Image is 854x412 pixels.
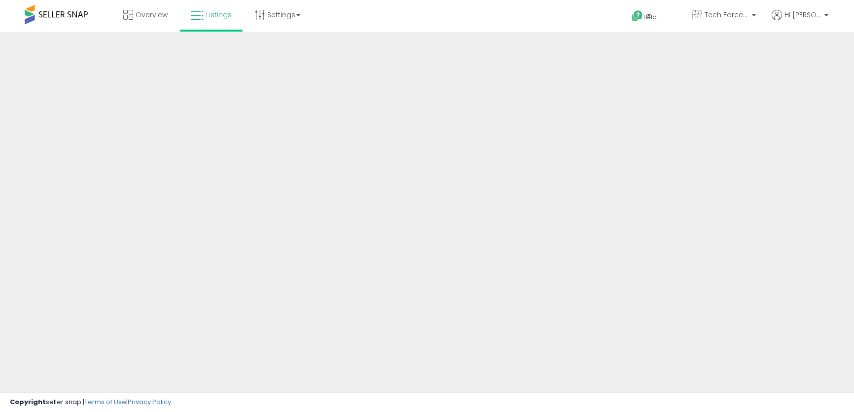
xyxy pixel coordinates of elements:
i: Get Help [631,10,643,22]
span: Tech Force Supplies [705,10,749,20]
span: Listings [206,10,232,20]
strong: Copyright [10,397,46,407]
a: Help [624,2,676,32]
span: Overview [136,10,168,20]
a: Privacy Policy [128,397,171,407]
div: seller snap | | [10,398,171,407]
a: Hi [PERSON_NAME] [772,10,828,32]
span: Help [643,13,657,21]
a: Terms of Use [84,397,126,407]
span: Hi [PERSON_NAME] [784,10,821,20]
